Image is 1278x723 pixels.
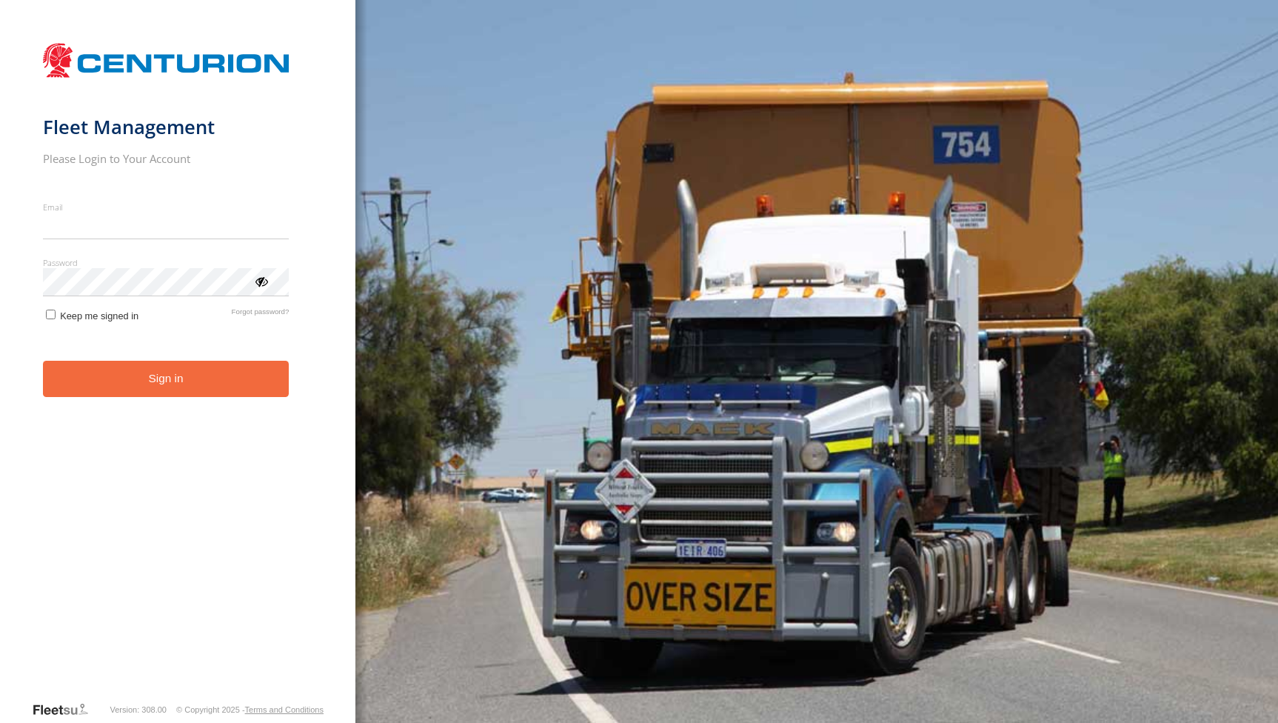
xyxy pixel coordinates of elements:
[43,151,290,166] h2: Please Login to Your Account
[232,307,290,321] a: Forgot password?
[43,201,290,213] label: Email
[60,310,138,321] span: Keep me signed in
[110,705,167,714] div: Version: 308.00
[43,361,290,397] button: Sign in
[43,36,313,701] form: main
[32,702,100,717] a: Visit our Website
[245,705,324,714] a: Terms and Conditions
[46,310,56,319] input: Keep me signed in
[43,257,290,268] label: Password
[176,705,324,714] div: © Copyright 2025 -
[253,273,268,288] div: ViewPassword
[43,115,290,139] h1: Fleet Management
[43,41,290,79] img: Centurion Transport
